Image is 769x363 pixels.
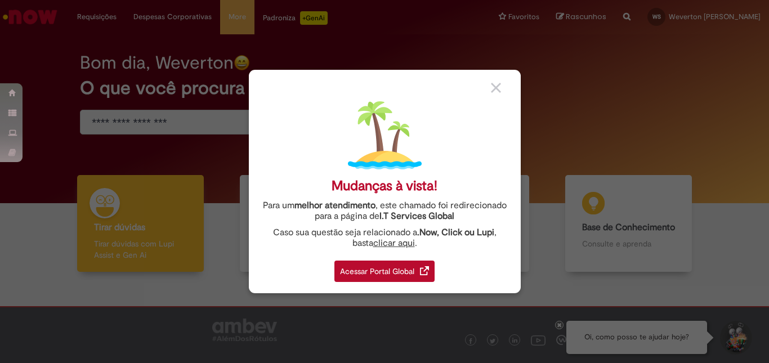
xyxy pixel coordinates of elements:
a: I.T Services Global [379,204,454,222]
img: redirect_link.png [420,266,429,275]
strong: melhor atendimento [294,200,375,211]
div: Caso sua questão seja relacionado a , basta . [257,227,512,249]
div: Acessar Portal Global [334,261,435,282]
div: Mudanças à vista! [332,178,437,194]
a: clicar aqui [373,231,415,249]
img: close_button_grey.png [491,83,501,93]
strong: .Now, Click ou Lupi [417,227,494,238]
div: Para um , este chamado foi redirecionado para a página de [257,200,512,222]
a: Acessar Portal Global [334,254,435,282]
img: island.png [348,98,422,172]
